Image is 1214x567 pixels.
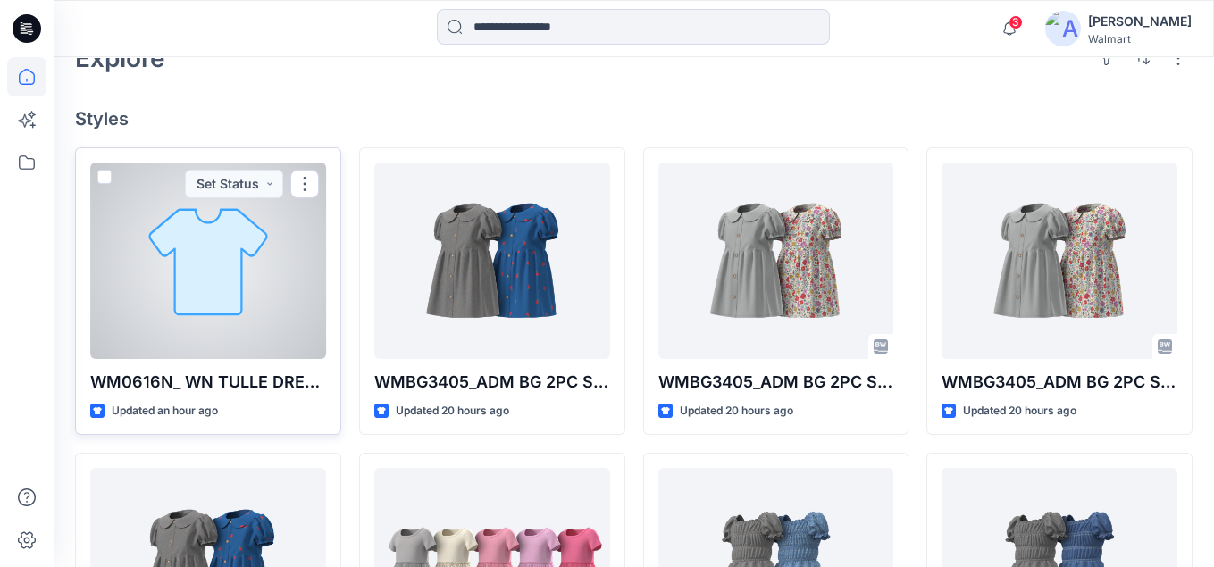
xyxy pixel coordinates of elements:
p: Updated 20 hours ago [680,402,793,421]
p: WMBG3405_ADM BG 2PC SET CHAMBRAY W. BACK HALFMOON DRESS [374,370,610,395]
a: WM0616N_ WN TULLE DRESS [90,163,326,359]
div: Walmart [1088,32,1192,46]
img: avatar [1045,11,1081,46]
p: Updated an hour ago [112,402,218,421]
p: WM0616N_ WN TULLE DRESS [90,370,326,395]
p: WMBG3405_ADM BG 2PC SET W. BACK HALFMOON DRESS [658,370,894,395]
a: WMBG3405_ADM BG 2PC SET W. BACK HALFMOON DRESS [658,163,894,359]
h2: Explore [75,44,165,72]
a: WMBG3405_ADM BG 2PC SET POPLIN W. DIAPER COVER DRESS [942,163,1177,359]
p: WMBG3405_ADM BG 2PC SET POPLIN W. DIAPER COVER DRESS [942,370,1177,395]
p: Updated 20 hours ago [396,402,509,421]
a: WMBG3405_ADM BG 2PC SET CHAMBRAY W. BACK HALFMOON DRESS [374,163,610,359]
h4: Styles [75,108,1193,129]
span: 3 [1009,15,1023,29]
div: [PERSON_NAME] [1088,11,1192,32]
p: Updated 20 hours ago [963,402,1076,421]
